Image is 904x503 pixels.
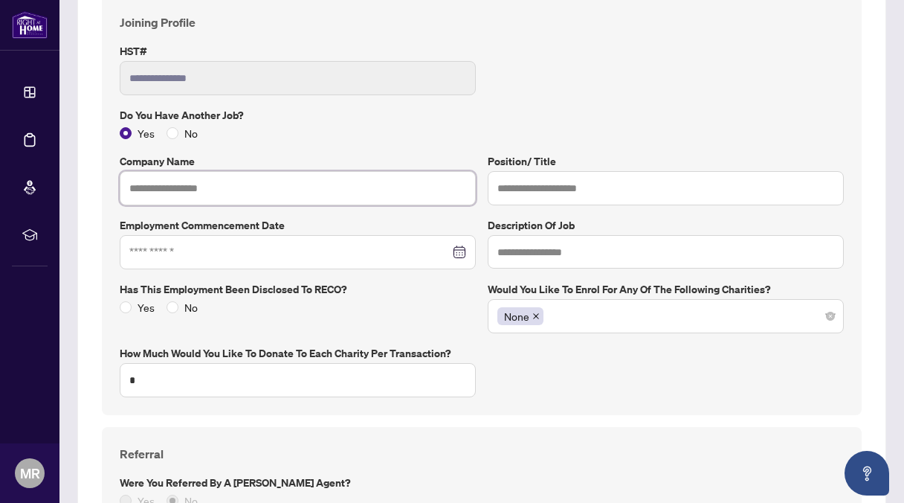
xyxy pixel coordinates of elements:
span: No [178,299,204,315]
h4: Referral [120,445,844,463]
label: Position/ Title [488,153,844,170]
h4: Joining Profile [120,13,844,31]
label: How much would you like to donate to each charity per transaction? [120,345,476,362]
span: close-circle [826,312,835,321]
label: Employment Commencement Date [120,217,476,234]
span: None [497,307,543,325]
button: Open asap [845,451,889,496]
img: logo [12,11,48,39]
label: HST# [120,43,476,60]
label: Has this employment been disclosed to RECO? [120,281,476,298]
label: Company Name [120,153,476,170]
span: Yes [132,125,161,141]
label: Were you referred by a [PERSON_NAME] Agent? [120,475,844,491]
span: MR [20,463,40,484]
span: No [178,125,204,141]
span: close [532,313,540,320]
span: None [504,308,529,324]
label: Would you like to enrol for any of the following charities? [488,281,844,298]
span: Yes [132,299,161,315]
label: Do you have another job? [120,107,844,124]
label: Description of Job [488,217,844,234]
